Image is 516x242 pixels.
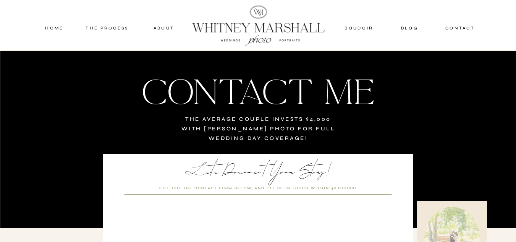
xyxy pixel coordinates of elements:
a: blog [393,24,427,31]
a: boudoir [344,24,375,31]
a: about [145,24,183,31]
a: THE PROCESS [84,24,130,31]
h3: the average couple invests $4,000 with [PERSON_NAME] photo for full wedding day coverage! [180,114,337,145]
h3: fill out the contact form below, and i'll be in touch within 48 hours! [144,185,372,192]
div: contact me [99,73,418,108]
a: contact [442,24,478,31]
p: Let’s document your Story! [126,158,391,179]
a: home [38,24,71,31]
